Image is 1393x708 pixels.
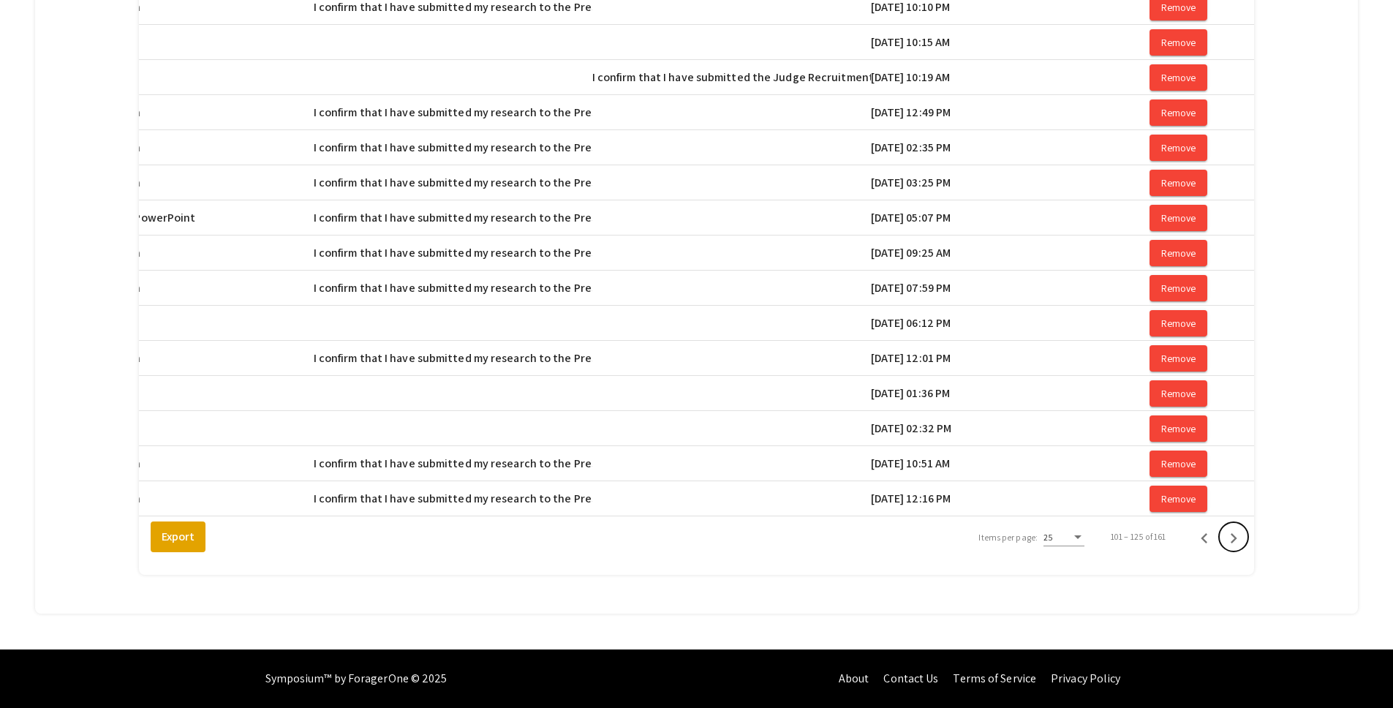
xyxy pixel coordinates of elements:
[1161,246,1196,260] span: Remove
[1161,282,1196,295] span: Remove
[871,95,1149,130] mat-cell: [DATE] 12:49 PM
[1149,64,1207,91] button: Remove
[871,376,1149,411] mat-cell: [DATE] 01:36 PM
[1161,71,1196,84] span: Remove
[1149,415,1207,442] button: Remove
[871,236,1149,271] mat-cell: [DATE] 09:25 AM
[871,25,1149,60] mat-cell: [DATE] 10:15 AM
[1161,106,1196,119] span: Remove
[314,455,1077,472] span: I confirm that I have submitted my research to the Presenter Submission Form ([DOMAIN_NAME][URL])...
[314,174,1077,192] span: I confirm that I have submitted my research to the Presenter Submission Form ([DOMAIN_NAME][URL])...
[1149,275,1207,301] button: Remove
[871,306,1149,341] mat-cell: [DATE] 06:12 PM
[314,279,1077,297] span: I confirm that I have submitted my research to the Presenter Submission Form ([DOMAIN_NAME][URL])...
[1149,345,1207,372] button: Remove
[871,130,1149,165] mat-cell: [DATE] 02:35 PM
[1161,1,1196,14] span: Remove
[1161,352,1196,365] span: Remove
[1161,422,1196,435] span: Remove
[314,104,1077,121] span: I confirm that I have submitted my research to the Presenter Submission Form ([DOMAIN_NAME][URL])...
[1051,671,1120,686] a: Privacy Policy
[978,531,1038,544] div: Items per page:
[1219,522,1248,551] button: Next page
[871,341,1149,376] mat-cell: [DATE] 12:01 PM
[1161,176,1196,189] span: Remove
[1161,492,1196,505] span: Remove
[11,642,62,697] iframe: Chat
[1149,240,1207,266] button: Remove
[314,490,1077,508] span: I confirm that I have submitted my research to the Presenter Submission Form ([DOMAIN_NAME][URL])...
[1149,310,1207,336] button: Remove
[883,671,938,686] a: Contact Us
[1161,457,1196,470] span: Remove
[1161,141,1196,154] span: Remove
[314,244,1077,262] span: I confirm that I have submitted my research to the Presenter Submission Form ([DOMAIN_NAME][URL])...
[1149,170,1207,196] button: Remove
[1149,135,1207,161] button: Remove
[1161,36,1196,49] span: Remove
[1149,486,1207,512] button: Remove
[1149,451,1207,477] button: Remove
[1149,205,1207,231] button: Remove
[592,69,1261,86] span: I confirm that I have submitted the Judge Recruitment form ([DOMAIN_NAME][URL]) AND I will be sub...
[314,209,1077,227] span: I confirm that I have submitted my research to the Presenter Submission Form ([DOMAIN_NAME][URL])...
[871,411,1149,446] mat-cell: [DATE] 02:32 PM
[1149,29,1207,56] button: Remove
[839,671,869,686] a: About
[871,481,1149,516] mat-cell: [DATE] 12:16 PM
[1161,211,1196,225] span: Remove
[314,350,1077,367] span: I confirm that I have submitted my research to the Presenter Submission Form ([DOMAIN_NAME][URL])...
[1161,317,1196,330] span: Remove
[265,649,448,708] div: Symposium™ by ForagerOne © 2025
[871,446,1149,481] mat-cell: [DATE] 10:51 AM
[1043,532,1053,543] span: 25
[1149,380,1207,407] button: Remove
[871,165,1149,200] mat-cell: [DATE] 03:25 PM
[871,271,1149,306] mat-cell: [DATE] 07:59 PM
[314,139,1077,157] span: I confirm that I have submitted my research to the Presenter Submission Form ([DOMAIN_NAME][URL])...
[1190,522,1219,551] button: Previous page
[1149,99,1207,126] button: Remove
[1111,530,1166,543] div: 101 – 125 of 161
[953,671,1036,686] a: Terms of Service
[1043,532,1084,543] mat-select: Items per page:
[871,60,1149,95] mat-cell: [DATE] 10:19 AM
[871,200,1149,236] mat-cell: [DATE] 05:07 PM
[1161,387,1196,400] span: Remove
[151,521,205,552] button: Export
